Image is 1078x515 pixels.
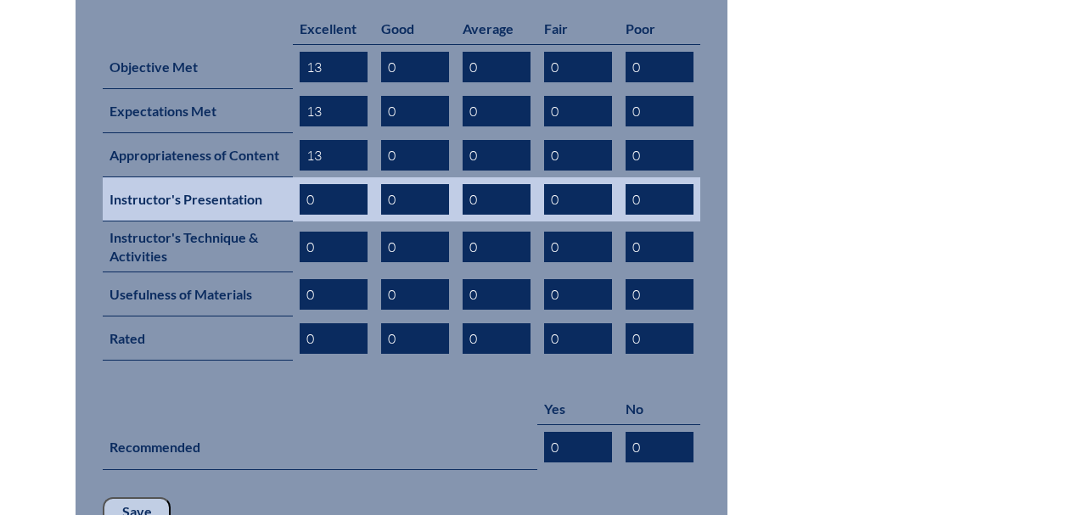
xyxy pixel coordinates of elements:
[103,425,537,470] th: Recommended
[293,13,374,45] th: Excellent
[103,89,293,133] th: Expectations Met
[103,221,293,272] th: Instructor's Technique & Activities
[619,393,700,425] th: No
[103,272,293,316] th: Usefulness of Materials
[103,316,293,361] th: Rated
[537,393,619,425] th: Yes
[103,44,293,89] th: Objective Met
[374,13,456,45] th: Good
[103,133,293,177] th: Appropriateness of Content
[619,13,700,45] th: Poor
[537,13,619,45] th: Fair
[103,177,293,221] th: Instructor's Presentation
[456,13,537,45] th: Average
